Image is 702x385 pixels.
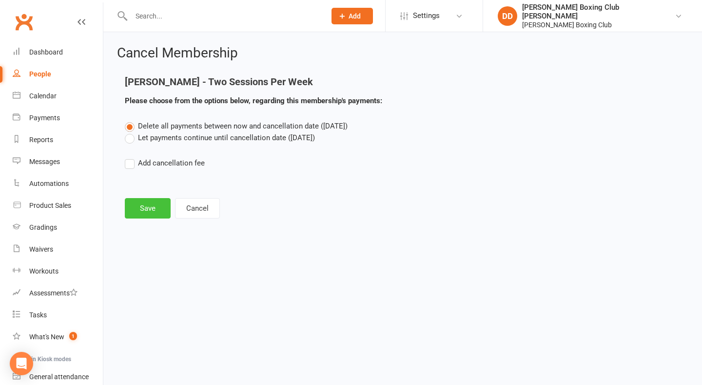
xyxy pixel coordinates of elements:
[331,8,373,24] button: Add
[29,333,64,341] div: What's New
[522,20,675,29] div: [PERSON_NAME] Boxing Club
[29,223,57,231] div: Gradings
[117,46,688,61] h2: Cancel Membership
[13,107,103,129] a: Payments
[125,76,490,87] h4: [PERSON_NAME] - Two Sessions Per Week
[13,41,103,63] a: Dashboard
[29,114,60,122] div: Payments
[138,122,348,130] span: Delete all payments between now and cancellation date ([DATE])
[29,245,53,253] div: Waivers
[29,70,51,78] div: People
[13,63,103,85] a: People
[13,304,103,326] a: Tasks
[12,10,36,34] a: Clubworx
[349,12,361,20] span: Add
[29,267,58,275] div: Workouts
[522,3,675,20] div: [PERSON_NAME] Boxing Club [PERSON_NAME]
[125,157,205,169] label: Add cancellation fee
[125,198,171,219] button: Save
[413,5,440,27] span: Settings
[498,6,517,26] div: DD
[13,129,103,151] a: Reports
[29,48,63,56] div: Dashboard
[29,92,57,100] div: Calendar
[29,158,60,165] div: Messages
[13,217,103,238] a: Gradings
[13,282,103,304] a: Assessments
[13,173,103,195] a: Automations
[125,96,382,105] strong: Please choose from the options below, regarding this membership's payments:
[29,373,89,381] div: General attendance
[13,151,103,173] a: Messages
[128,9,319,23] input: Search...
[69,332,77,340] span: 1
[29,289,78,297] div: Assessments
[29,202,71,209] div: Product Sales
[13,195,103,217] a: Product Sales
[29,180,69,187] div: Automations
[10,352,33,375] div: Open Intercom Messenger
[13,238,103,260] a: Waivers
[29,136,53,144] div: Reports
[125,132,315,144] label: Let payments continue until cancellation date ([DATE])
[29,311,47,319] div: Tasks
[13,85,103,107] a: Calendar
[175,198,220,219] button: Cancel
[13,260,103,282] a: Workouts
[13,326,103,348] a: What's New1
